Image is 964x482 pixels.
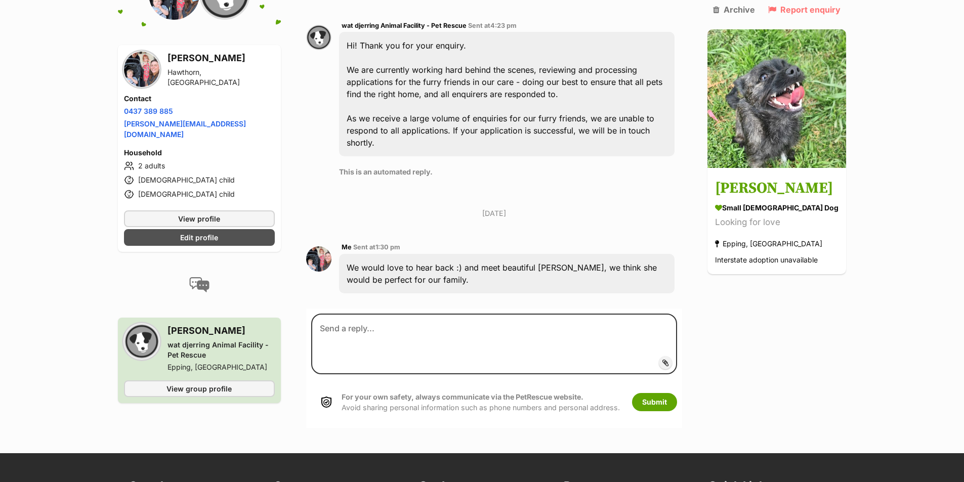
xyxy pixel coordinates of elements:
span: 1:30 pm [375,243,400,251]
span: View profile [178,213,220,224]
a: Edit profile [124,229,275,245]
div: small [DEMOGRAPHIC_DATA] Dog [715,203,839,213]
div: We would love to hear back :) and meet beautiful [PERSON_NAME], we think she would be perfect for... [339,254,675,293]
img: wat djerring Animal Facility - Pet Rescue profile pic [124,323,159,359]
button: Submit [632,393,677,411]
span: Interstate adoption unavailable [715,256,818,265]
p: [DATE] [306,208,683,218]
div: Hi! Thank you for your enquiry. We are currently working hard behind the scenes, reviewing and pr... [339,32,675,156]
a: Archive [713,5,755,14]
span: View group profile [166,383,232,393]
a: [PERSON_NAME] small [DEMOGRAPHIC_DATA] Dog Looking for love Epping, [GEOGRAPHIC_DATA] Interstate ... [707,170,846,275]
div: Epping, [GEOGRAPHIC_DATA] [167,362,275,372]
li: [DEMOGRAPHIC_DATA] child [124,173,275,186]
span: Sent at [468,22,517,29]
div: Hawthorn, [GEOGRAPHIC_DATA] [167,67,275,87]
p: This is an automated reply. [339,166,675,177]
a: View profile [124,210,275,227]
p: Avoid sharing personal information such as phone numbers and personal address. [342,391,620,413]
img: Julia Fazakerley profile pic [124,51,159,86]
div: Looking for love [715,216,839,230]
h3: [PERSON_NAME] [715,178,839,200]
img: conversation-icon-4a6f8262b818ee0b60e3300018af0b2d0b884aa5de6e9bcb8d3d4eeb1a70a7c4.svg [189,277,209,292]
span: Me [342,243,352,251]
span: 4:23 pm [490,22,517,29]
a: 0437 389 885 [124,106,173,115]
a: [PERSON_NAME][EMAIL_ADDRESS][DOMAIN_NAME] [124,119,246,138]
img: wat djerring Animal Facility - Pet Rescue profile pic [306,25,331,50]
strong: For your own safety, always communicate via the PetRescue website. [342,392,583,401]
li: 2 adults [124,159,275,171]
div: Epping, [GEOGRAPHIC_DATA] [715,237,822,251]
li: [DEMOGRAPHIC_DATA] child [124,188,275,200]
div: wat djerring Animal Facility - Pet Rescue [167,339,275,360]
span: wat djerring Animal Facility - Pet Rescue [342,22,467,29]
a: Report enquiry [768,5,841,14]
img: Julia Fazakerley profile pic [306,246,331,272]
h3: [PERSON_NAME] [167,51,275,65]
h3: [PERSON_NAME] [167,323,275,337]
h4: Contact [124,93,275,103]
a: View group profile [124,380,275,397]
span: Edit profile [180,232,218,242]
h4: Household [124,147,275,157]
img: Saoirse [707,29,846,168]
span: Sent at [353,243,400,251]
